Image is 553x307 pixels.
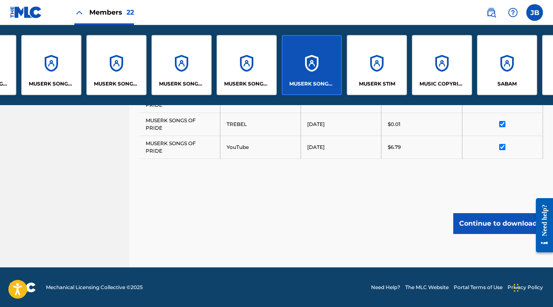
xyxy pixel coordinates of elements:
[159,80,205,88] p: MUSERK SONGS OF LAST DINOS
[514,275,519,300] div: Drag
[86,35,146,95] a: AccountsMUSERK SONGS OF CREABLE
[74,8,84,18] img: Close
[139,113,220,136] td: MUSERK SONGS OF PRIDE
[301,113,381,136] td: [DATE]
[508,284,543,291] a: Privacy Policy
[289,80,335,88] p: MUSERK SONGS OF PRIDE
[10,6,42,18] img: MLC Logo
[224,80,270,88] p: MUSERK SONGS OF ONE-STOP-MUSIC
[483,4,500,21] a: Public Search
[139,136,220,159] td: MUSERK SONGS OF PRIDE
[29,80,74,88] p: MUSERK SONGS OF COLLAB ASIA
[371,284,400,291] a: Need Help?
[477,35,537,95] a: AccountsSABAM
[388,143,401,151] p: $6.79
[526,4,543,21] div: User Menu
[405,284,449,291] a: The MLC Website
[453,213,543,234] button: Continue to download
[152,35,212,95] a: AccountsMUSERK SONGS OF LAST DINOS
[508,8,518,18] img: help
[497,80,517,88] p: SABAM
[220,113,300,136] td: TREBEL
[511,267,553,307] iframe: Chat Widget
[505,4,521,21] div: Help
[94,80,139,88] p: MUSERK SONGS OF CREABLE
[454,284,502,291] a: Portal Terms of Use
[282,35,342,95] a: AccountsMUSERK SONGS OF PRIDE
[10,282,36,292] img: logo
[220,136,300,159] td: YouTube
[359,80,395,88] p: MUSERK STIM
[46,284,143,291] span: Mechanical Licensing Collective © 2025
[486,8,496,18] img: search
[89,8,134,17] span: Members
[347,35,407,95] a: AccountsMUSERK STIM
[419,80,465,88] p: MUSIC COPYRIGHT SOCIETY OF CHINA - MCSC
[301,136,381,159] td: [DATE]
[126,8,134,16] span: 22
[388,121,400,128] p: $0.01
[530,191,553,259] iframe: Resource Center
[412,35,472,95] a: AccountsMUSIC COPYRIGHT SOCIETY OF CHINA - MCSC
[21,35,81,95] a: AccountsMUSERK SONGS OF COLLAB ASIA
[217,35,277,95] a: AccountsMUSERK SONGS OF ONE-STOP-MUSIC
